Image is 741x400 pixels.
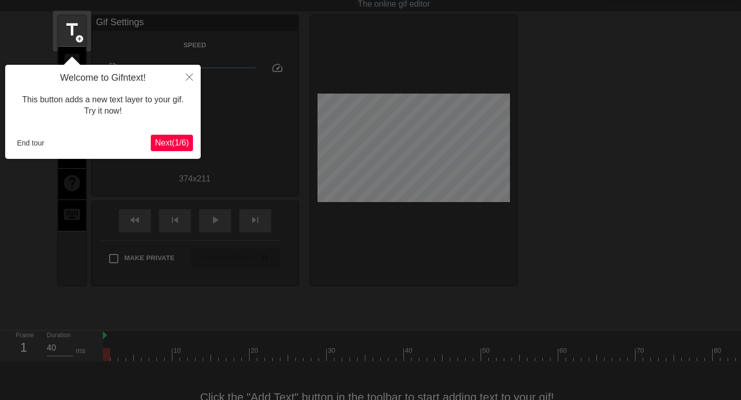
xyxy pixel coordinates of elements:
button: Close [178,65,201,88]
button: Next [151,135,193,151]
span: Next ( 1 / 6 ) [155,138,189,147]
button: End tour [13,135,48,151]
h4: Welcome to Gifntext! [13,72,193,84]
div: This button adds a new text layer to your gif. Try it now! [13,84,193,128]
